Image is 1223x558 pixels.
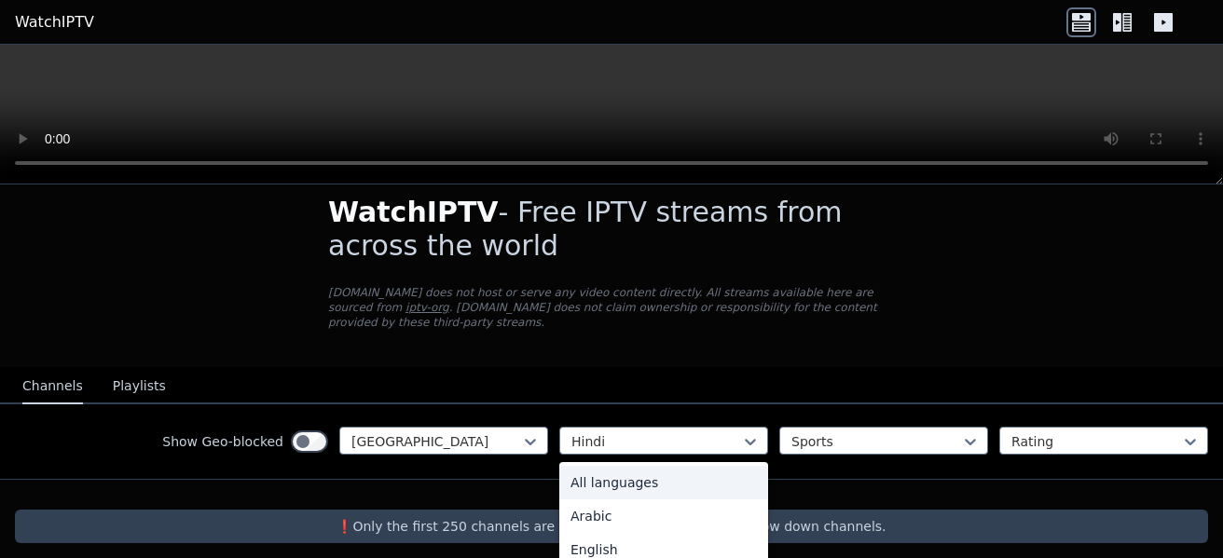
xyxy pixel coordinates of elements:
[328,285,895,330] p: [DOMAIN_NAME] does not host or serve any video content directly. All streams available here are s...
[328,196,895,263] h1: - Free IPTV streams from across the world
[22,369,83,404] button: Channels
[162,432,283,451] label: Show Geo-blocked
[559,499,768,533] div: Arabic
[559,466,768,499] div: All languages
[15,11,94,34] a: WatchIPTV
[113,369,166,404] button: Playlists
[22,517,1201,536] p: ❗️Only the first 250 channels are returned, use the filters to narrow down channels.
[405,301,449,314] a: iptv-org
[328,196,499,228] span: WatchIPTV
